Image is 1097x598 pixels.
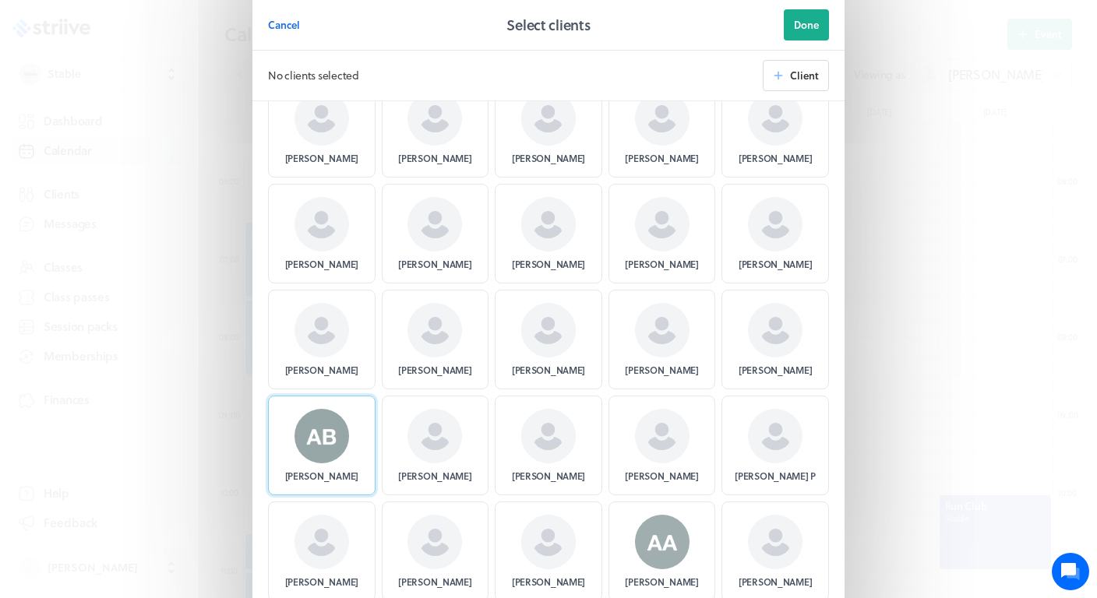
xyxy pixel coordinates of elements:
span: New conversation [101,111,187,123]
p: [PERSON_NAME] [625,364,698,376]
p: [PERSON_NAME] P [735,470,816,482]
p: [PERSON_NAME] [625,152,698,164]
p: [PERSON_NAME] [398,258,471,270]
p: [PERSON_NAME] [512,575,585,588]
h2: Select clients [506,14,590,36]
h2: We're here to help. Ask us anything! [56,69,255,88]
p: [PERSON_NAME] [398,470,471,482]
button: Done [784,9,829,40]
p: [PERSON_NAME] [512,470,585,482]
p: [PERSON_NAME] [285,258,358,270]
p: [PERSON_NAME] [512,152,585,164]
p: [PERSON_NAME] [739,152,812,164]
p: [PERSON_NAME] [398,364,471,376]
p: [PERSON_NAME] [625,258,698,270]
button: New conversation [12,100,299,133]
span: Cancel [268,18,300,32]
img: Anna Arthur [635,515,690,569]
p: Find an answer quickly [9,163,302,181]
p: [PERSON_NAME] [739,575,812,588]
input: Search articles [34,188,290,220]
button: Cancel [268,9,300,40]
p: [PERSON_NAME] [285,470,358,482]
h1: Hi [PERSON_NAME] [56,39,255,62]
p: [PERSON_NAME] [512,364,585,376]
p: [PERSON_NAME] [739,364,812,376]
img: Andrew Brooks [295,409,349,463]
p: [PERSON_NAME] [285,152,358,164]
p: [PERSON_NAME] [739,258,812,270]
p: [PERSON_NAME] [512,258,585,270]
span: Client [790,69,819,83]
iframe: gist-messenger-bubble-iframe [1052,553,1089,590]
button: Client [763,60,829,91]
p: [PERSON_NAME] [625,575,698,588]
p: [PERSON_NAME] [285,364,358,376]
p: [PERSON_NAME] [398,575,471,588]
p: [PERSON_NAME] [285,575,358,588]
p: [PERSON_NAME] [398,152,471,164]
p: [PERSON_NAME] [625,470,698,482]
span: Done [794,18,819,32]
p: No clients selected [268,68,359,83]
